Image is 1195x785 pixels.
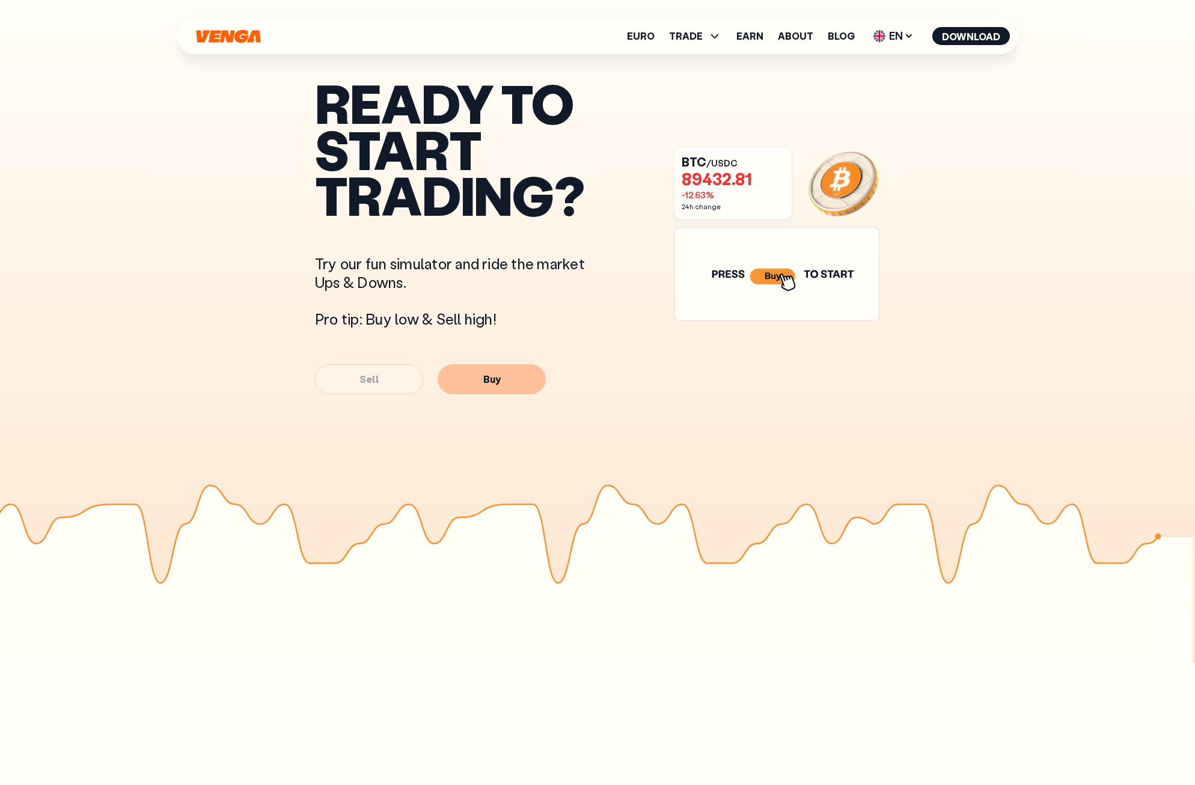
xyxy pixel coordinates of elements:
[869,26,918,46] span: EN
[682,154,782,169] div: /USDC
[315,310,604,328] p: Pro tip: Buy low & Sell high!
[315,80,604,218] h2: READY TO START TRADING?
[682,203,782,211] span: 24h change
[932,27,1010,45] button: Download
[627,31,655,41] a: Euro
[736,31,763,41] a: Earn
[315,254,604,292] p: Try our fun simulator and ride the market Ups & Downs.
[828,31,855,41] a: Blog
[195,29,262,43] svg: Home
[682,154,706,170] span: BTC
[669,31,703,41] span: TRADE
[669,29,722,43] span: TRADE
[315,364,423,394] button: Sell
[682,171,782,187] span: 89432.81
[682,189,782,201] span: - 12.63 %
[438,364,546,394] button: Buy
[778,31,813,41] a: About
[807,147,880,220] img: btc
[873,30,885,42] img: flag-uk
